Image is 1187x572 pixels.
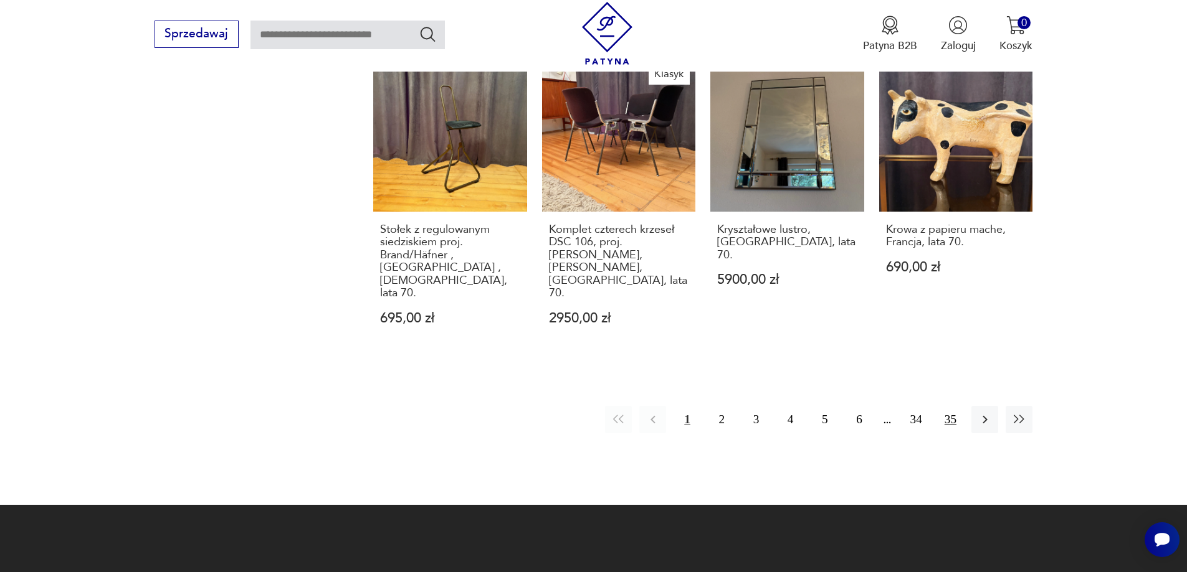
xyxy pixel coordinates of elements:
a: Sprzedawaj [155,30,239,40]
button: 6 [846,406,872,433]
a: Ikona medaluPatyna B2B [863,16,917,53]
h3: Kryształowe lustro, [GEOGRAPHIC_DATA], lata 70. [717,223,857,261]
button: 3 [743,406,770,433]
iframe: Smartsupp widget button [1145,522,1180,557]
p: Koszyk [999,39,1032,53]
a: KlasykKomplet czterech krzeseł DSC 106, proj. Giancarlo Piretti, Anonima Castelli, Włochy, lata 7... [542,58,696,354]
p: 2950,00 zł [549,312,689,325]
img: Ikonka użytkownika [948,16,968,35]
p: 5900,00 zł [717,273,857,286]
a: Krowa z papieru mache, Francja, lata 70.Krowa z papieru mache, Francja, lata 70.690,00 zł [879,58,1033,354]
h3: Krowa z papieru mache, Francja, lata 70. [886,223,1026,249]
button: 34 [903,406,930,433]
button: 35 [937,406,964,433]
img: Ikona koszyka [1006,16,1026,35]
img: Ikona medalu [880,16,900,35]
p: 690,00 zł [886,261,1026,274]
h3: Stołek z regulowanym siedziskiem proj. Brand/Häfner , [GEOGRAPHIC_DATA] , [DEMOGRAPHIC_DATA], lat... [380,223,520,299]
div: 0 [1018,16,1031,29]
button: Patyna B2B [863,16,917,53]
img: Patyna - sklep z meblami i dekoracjami vintage [576,2,639,65]
p: Patyna B2B [863,39,917,53]
button: Zaloguj [941,16,976,53]
a: Kryształowe lustro, Włochy, lata 70.Kryształowe lustro, [GEOGRAPHIC_DATA], lata 70.5900,00 zł [710,58,864,354]
button: 2 [708,406,735,433]
p: 695,00 zł [380,312,520,325]
button: Szukaj [419,25,437,43]
button: 0Koszyk [999,16,1032,53]
a: Stołek z regulowanym siedziskiem proj. Brand/Häfner , Bad Essen , Niemcy, lata 70.Stołek z regulo... [373,58,527,354]
button: 4 [777,406,804,433]
button: 1 [674,406,700,433]
button: 5 [811,406,838,433]
p: Zaloguj [941,39,976,53]
h3: Komplet czterech krzeseł DSC 106, proj. [PERSON_NAME], [PERSON_NAME], [GEOGRAPHIC_DATA], lata 70. [549,223,689,299]
button: Sprzedawaj [155,21,239,48]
